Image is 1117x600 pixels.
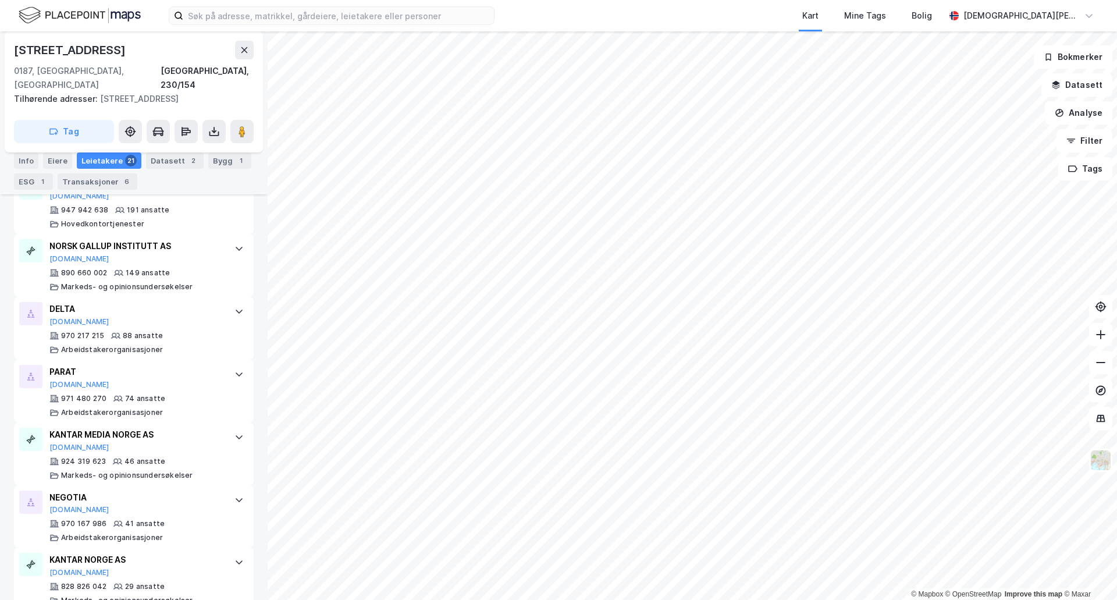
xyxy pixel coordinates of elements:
div: 971 480 270 [61,394,106,403]
div: 924 319 623 [61,457,106,466]
div: Datasett [146,152,204,169]
button: Filter [1056,129,1112,152]
img: logo.f888ab2527a4732fd821a326f86c7f29.svg [19,5,141,26]
div: KANTAR NORGE AS [49,553,223,567]
input: Søk på adresse, matrikkel, gårdeiere, leietakere eller personer [183,7,494,24]
button: Bokmerker [1034,45,1112,69]
div: PARAT [49,365,223,379]
div: Hovedkontortjenester [61,219,144,229]
div: 890 660 002 [61,268,107,278]
div: [STREET_ADDRESS] [14,92,244,106]
button: [DOMAIN_NAME] [49,380,109,389]
button: Tag [14,120,114,143]
div: 46 ansatte [124,457,165,466]
div: Arbeidstakerorganisasjoner [61,533,163,542]
span: Tilhørende adresser: [14,94,100,104]
img: Z [1090,449,1112,471]
button: Analyse [1045,101,1112,125]
div: Eiere [43,152,72,169]
div: Transaksjoner [58,173,137,190]
div: [DEMOGRAPHIC_DATA][PERSON_NAME] [963,9,1080,23]
a: OpenStreetMap [945,590,1002,598]
button: [DOMAIN_NAME] [49,254,109,264]
div: ESG [14,173,53,190]
div: 21 [125,155,137,166]
button: Datasett [1041,73,1112,97]
div: Kart [802,9,819,23]
div: KANTAR MEDIA NORGE AS [49,428,223,442]
div: 149 ansatte [126,268,170,278]
div: 970 167 986 [61,519,106,528]
iframe: Chat Widget [1059,544,1117,600]
button: [DOMAIN_NAME] [49,443,109,452]
div: 970 217 215 [61,331,104,340]
div: 2 [187,155,199,166]
div: Arbeidstakerorganisasjoner [61,345,163,354]
div: 947 942 638 [61,205,108,215]
div: Info [14,152,38,169]
button: [DOMAIN_NAME] [49,191,109,201]
button: [DOMAIN_NAME] [49,568,109,577]
div: 6 [121,176,133,187]
div: Bygg [208,152,251,169]
a: Mapbox [911,590,943,598]
div: Arbeidstakerorganisasjoner [61,408,163,417]
div: 191 ansatte [127,205,169,215]
button: [DOMAIN_NAME] [49,505,109,514]
div: Markeds- og opinionsundersøkelser [61,282,193,292]
div: 0187, [GEOGRAPHIC_DATA], [GEOGRAPHIC_DATA] [14,64,161,92]
button: [DOMAIN_NAME] [49,317,109,326]
div: DELTA [49,302,223,316]
div: Kontrollprogram for chat [1059,544,1117,600]
div: [GEOGRAPHIC_DATA], 230/154 [161,64,254,92]
div: NORSK GALLUP INSTITUTT AS [49,239,223,253]
div: 828 826 042 [61,582,106,591]
div: 1 [37,176,48,187]
a: Improve this map [1005,590,1062,598]
div: 74 ansatte [125,394,165,403]
div: 1 [235,155,247,166]
div: [STREET_ADDRESS] [14,41,128,59]
div: 88 ansatte [123,331,163,340]
div: 41 ansatte [125,519,165,528]
div: NEGOTIA [49,491,223,505]
div: 29 ansatte [125,582,165,591]
div: Leietakere [77,152,141,169]
div: Markeds- og opinionsundersøkelser [61,471,193,480]
div: Bolig [912,9,932,23]
button: Tags [1058,157,1112,180]
div: Mine Tags [844,9,886,23]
